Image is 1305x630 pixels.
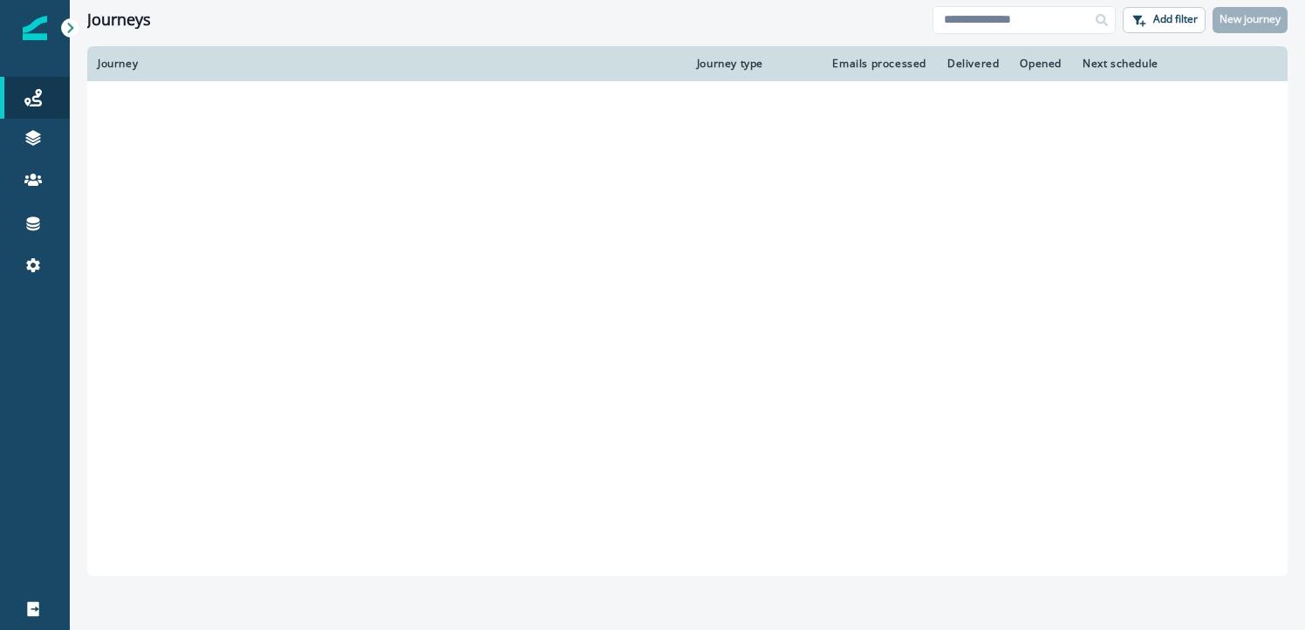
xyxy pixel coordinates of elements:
[87,10,151,30] h1: Journeys
[23,16,47,40] img: Inflection
[1153,13,1198,25] p: Add filter
[1123,7,1206,33] button: Add filter
[947,57,999,71] div: Delivered
[1220,13,1281,25] p: New journey
[1213,7,1288,33] button: New journey
[697,57,805,71] div: Journey type
[1020,57,1062,71] div: Opened
[826,57,926,71] div: Emails processed
[98,57,676,71] div: Journey
[1083,57,1233,71] div: Next schedule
